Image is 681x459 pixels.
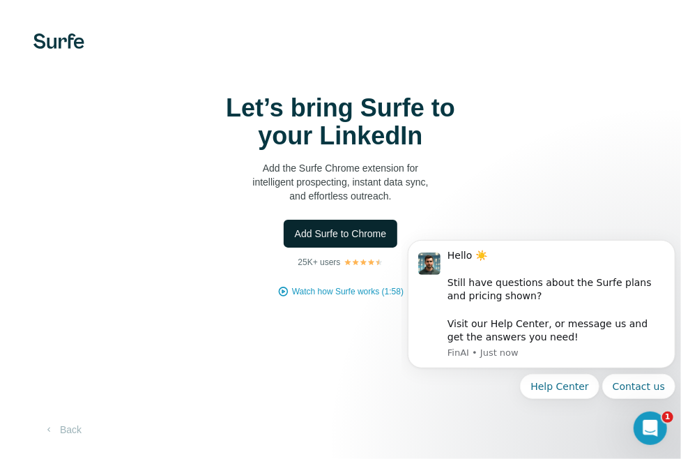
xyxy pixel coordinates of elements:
h1: Let’s bring Surfe to your LinkedIn [201,94,480,150]
p: 25K+ users [298,256,340,269]
button: Add Surfe to Chrome [284,220,398,248]
iframe: Intercom notifications message [402,195,681,421]
iframe: Intercom live chat [634,412,667,445]
img: Rating Stars [344,258,383,266]
button: Back [33,417,91,442]
img: Surfe's logo [33,33,84,49]
span: Add Surfe to Chrome [295,227,387,241]
button: Watch how Surfe works (1:58) [292,285,404,298]
p: Add the Surfe Chrome extension for intelligent prospecting, instant data sync, and effortless out... [201,161,480,203]
span: 1 [662,412,673,423]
